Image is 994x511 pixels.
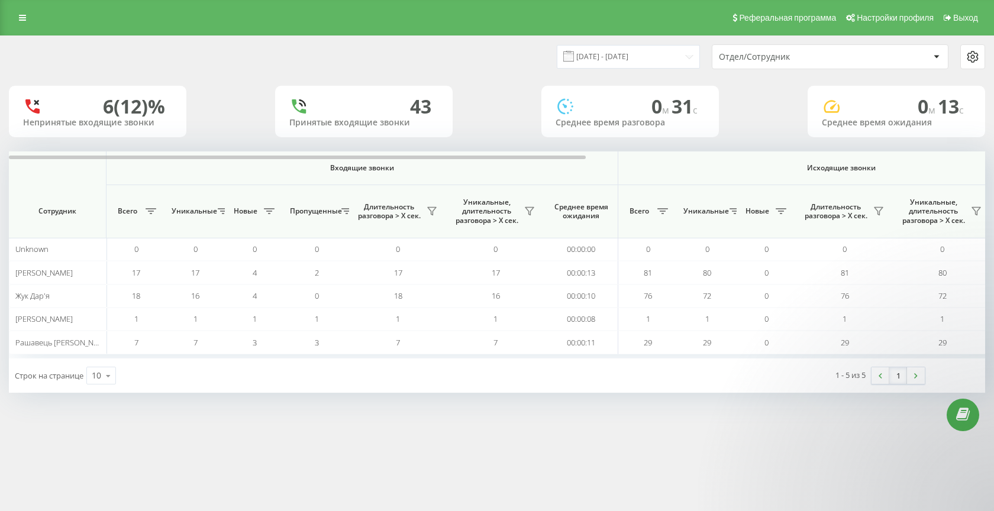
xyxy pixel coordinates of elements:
[644,337,652,348] span: 29
[705,244,709,254] span: 0
[453,198,521,225] span: Уникальные, длительность разговора > Х сек.
[193,244,198,254] span: 0
[959,104,964,117] span: c
[253,244,257,254] span: 0
[253,267,257,278] span: 4
[705,313,709,324] span: 1
[253,313,257,324] span: 1
[92,370,101,381] div: 10
[544,308,618,331] td: 00:00:08
[231,206,260,216] span: Новые
[355,202,423,221] span: Длительность разговора > Х сек.
[493,337,498,348] span: 7
[493,313,498,324] span: 1
[15,244,49,254] span: Unknown
[672,93,698,119] span: 31
[651,93,672,119] span: 0
[953,13,978,22] span: Выход
[396,337,400,348] span: 7
[954,444,982,473] iframe: Intercom live chat
[544,238,618,261] td: 00:00:00
[137,163,587,173] span: Входящие звонки
[253,337,257,348] span: 3
[493,244,498,254] span: 0
[928,104,938,117] span: м
[134,313,138,324] span: 1
[662,104,672,117] span: м
[191,267,199,278] span: 17
[315,267,319,278] span: 2
[15,370,83,381] span: Строк на странице
[492,267,500,278] span: 17
[193,337,198,348] span: 7
[802,202,870,221] span: Длительность разговора > Х сек.
[191,290,199,301] span: 16
[822,118,971,128] div: Среднее время ожидания
[739,13,836,22] span: Реферальная программа
[646,313,650,324] span: 1
[15,337,111,348] span: Рашавець [PERSON_NAME]
[315,290,319,301] span: 0
[15,267,73,278] span: [PERSON_NAME]
[253,290,257,301] span: 4
[683,206,726,216] span: Уникальные
[396,244,400,254] span: 0
[703,337,711,348] span: 29
[644,290,652,301] span: 76
[394,267,402,278] span: 17
[396,313,400,324] span: 1
[132,267,140,278] span: 17
[315,244,319,254] span: 0
[553,202,609,221] span: Среднее время ожидания
[918,93,938,119] span: 0
[492,290,500,301] span: 16
[938,93,964,119] span: 13
[556,118,705,128] div: Среднее время разговора
[544,284,618,308] td: 00:00:10
[743,206,772,216] span: Новые
[315,313,319,324] span: 1
[899,198,967,225] span: Уникальные, длительность разговора > Х сек.
[410,95,431,118] div: 43
[103,95,165,118] div: 6 (12)%
[132,290,140,301] span: 18
[134,244,138,254] span: 0
[19,206,96,216] span: Сотрудник
[193,313,198,324] span: 1
[23,118,172,128] div: Непринятые входящие звонки
[134,337,138,348] span: 7
[703,290,711,301] span: 72
[703,267,711,278] span: 80
[644,267,652,278] span: 81
[646,244,650,254] span: 0
[112,206,142,216] span: Всего
[15,313,73,324] span: [PERSON_NAME]
[289,118,438,128] div: Принятые входящие звонки
[290,206,338,216] span: Пропущенные
[544,331,618,354] td: 00:00:11
[544,261,618,284] td: 00:00:13
[857,13,934,22] span: Настройки профиля
[693,104,698,117] span: c
[624,206,654,216] span: Всего
[172,206,214,216] span: Уникальные
[719,52,860,62] div: Отдел/Сотрудник
[15,290,50,301] span: Жук Дар'я
[394,290,402,301] span: 18
[315,337,319,348] span: 3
